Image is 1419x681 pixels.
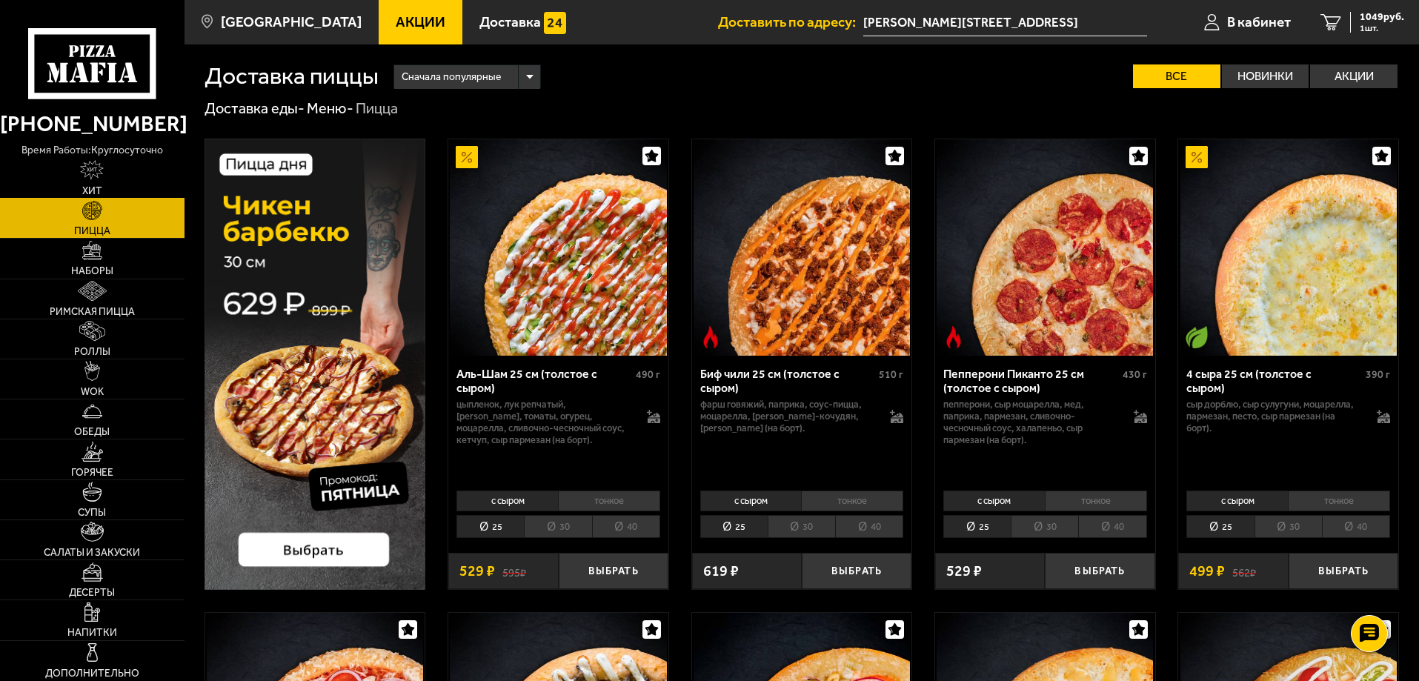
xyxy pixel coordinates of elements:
span: [GEOGRAPHIC_DATA] [221,15,362,29]
span: Наборы [71,266,113,276]
li: 40 [835,515,903,538]
button: Выбрать [1289,553,1398,589]
span: 1 шт. [1360,24,1404,33]
a: Меню- [307,99,353,117]
span: 390 г [1366,368,1390,381]
span: 490 г [636,368,660,381]
img: Биф чили 25 см (толстое с сыром) [694,139,910,356]
span: Горячее [71,468,113,478]
span: WOK [81,387,104,397]
s: 595 ₽ [502,564,526,579]
img: Вегетарианское блюдо [1186,326,1208,348]
a: АкционныйАль-Шам 25 см (толстое с сыром) [448,139,668,356]
img: Акционный [456,146,478,168]
span: Супы [78,508,106,518]
li: 25 [1186,515,1254,538]
input: Ваш адрес доставки [863,9,1147,36]
div: Биф чили 25 см (толстое с сыром) [700,367,876,395]
span: 529 ₽ [459,564,495,579]
li: 30 [1254,515,1322,538]
div: 4 сыра 25 см (толстое с сыром) [1186,367,1362,395]
li: тонкое [1045,491,1147,511]
li: 25 [943,515,1011,538]
li: 30 [768,515,835,538]
a: Острое блюдоПепперони Пиканто 25 см (толстое с сыром) [935,139,1155,356]
li: с сыром [700,491,802,511]
span: Пицца [74,226,110,236]
h1: Доставка пиццы [205,64,379,88]
li: 30 [524,515,591,538]
span: Сначала популярные [402,63,501,91]
span: Салаты и закуски [44,548,140,558]
span: В кабинет [1227,15,1291,29]
li: 25 [700,515,768,538]
span: Хит [82,186,102,196]
div: Аль-Шам 25 см (толстое с сыром) [456,367,632,395]
button: Выбрать [559,553,668,589]
label: Акции [1310,64,1398,88]
span: 499 ₽ [1189,564,1225,579]
span: Обеды [74,427,110,437]
img: 15daf4d41897b9f0e9f617042186c801.svg [544,12,566,34]
span: Пушкин, Павловское шоссе, 97 [863,9,1147,36]
span: Доставка [479,15,541,29]
span: 430 г [1123,368,1147,381]
img: Пепперони Пиканто 25 см (толстое с сыром) [937,139,1153,356]
button: Выбрать [1045,553,1154,589]
span: Роллы [74,347,110,357]
li: 40 [1322,515,1390,538]
span: 1049 руб. [1360,12,1404,22]
span: Дополнительно [45,668,139,679]
li: 40 [592,515,660,538]
li: с сыром [456,491,558,511]
p: цыпленок, лук репчатый, [PERSON_NAME], томаты, огурец, моцарелла, сливочно-чесночный соус, кетчуп... [456,399,632,446]
img: Острое блюдо [699,326,722,348]
span: Доставить по адресу: [718,15,863,29]
img: Острое блюдо [943,326,965,348]
li: 40 [1078,515,1146,538]
a: Острое блюдоБиф чили 25 см (толстое с сыром) [692,139,912,356]
li: тонкое [558,491,660,511]
li: 25 [456,515,524,538]
span: 510 г [879,368,903,381]
span: 529 ₽ [946,564,982,579]
li: 30 [1011,515,1078,538]
img: Аль-Шам 25 см (толстое с сыром) [450,139,666,356]
span: Акции [396,15,445,29]
div: Пепперони Пиканто 25 см (толстое с сыром) [943,367,1119,395]
span: Римская пицца [50,307,135,317]
li: с сыром [943,491,1045,511]
p: фарш говяжий, паприка, соус-пицца, моцарелла, [PERSON_NAME]-кочудян, [PERSON_NAME] (на борт). [700,399,876,434]
span: Напитки [67,628,117,638]
span: 619 ₽ [703,564,739,579]
a: Доставка еды- [205,99,305,117]
span: Десерты [69,588,115,598]
label: Все [1133,64,1220,88]
img: 4 сыра 25 см (толстое с сыром) [1180,139,1397,356]
s: 562 ₽ [1232,564,1256,579]
li: с сыром [1186,491,1288,511]
button: Выбрать [802,553,911,589]
p: пепперони, сыр Моцарелла, мед, паприка, пармезан, сливочно-чесночный соус, халапеньо, сыр пармеза... [943,399,1119,446]
li: тонкое [1288,491,1390,511]
label: Новинки [1222,64,1309,88]
p: сыр дорблю, сыр сулугуни, моцарелла, пармезан, песто, сыр пармезан (на борт). [1186,399,1362,434]
img: Акционный [1186,146,1208,168]
li: тонкое [801,491,903,511]
div: Пицца [356,99,398,119]
a: АкционныйВегетарианское блюдо4 сыра 25 см (толстое с сыром) [1178,139,1398,356]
